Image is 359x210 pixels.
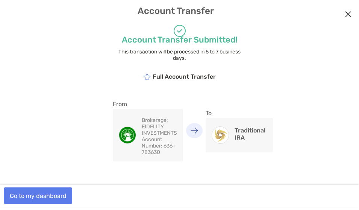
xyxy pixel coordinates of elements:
p: From [113,99,183,109]
p: FIDELITY INVESTMENTS [142,117,177,136]
img: Traditional IRA [212,127,229,143]
h4: Account Transfer [7,6,353,16]
button: Go to my dashboard [4,187,72,204]
h4: Account Transfer Submitted! [113,35,246,45]
span: Brokerage: [142,117,168,123]
span: Account Number: [142,136,162,149]
p: 636-783630 [142,136,177,155]
h5: Full Account Transfer [143,73,216,81]
h6: This transaction will be processed in 5 to 7 business days. [113,49,246,61]
h4: Traditional IRA [235,127,267,141]
img: Icon arrow [191,127,198,134]
img: image [119,127,136,143]
p: To [206,108,273,118]
button: Close modal [342,9,354,20]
